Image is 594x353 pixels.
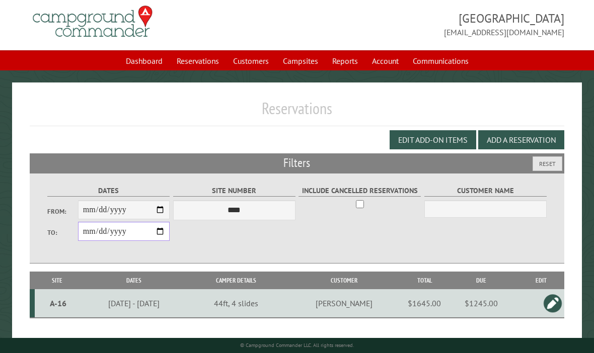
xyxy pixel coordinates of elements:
[284,272,404,289] th: Customer
[478,130,564,149] button: Add a Reservation
[390,130,476,149] button: Edit Add-on Items
[39,298,78,308] div: A-16
[517,272,564,289] th: Edit
[80,272,189,289] th: Dates
[299,185,421,197] label: Include Cancelled Reservations
[120,51,169,70] a: Dashboard
[407,51,475,70] a: Communications
[366,51,405,70] a: Account
[30,153,564,172] h2: Filters
[30,99,564,126] h1: Reservations
[277,51,324,70] a: Campsites
[189,289,284,318] td: 44ft, 4 slides
[47,228,78,237] label: To:
[81,298,187,308] div: [DATE] - [DATE]
[35,272,80,289] th: Site
[533,156,562,171] button: Reset
[189,272,284,289] th: Camper Details
[444,272,517,289] th: Due
[444,289,517,318] td: $1245.00
[297,10,564,38] span: [GEOGRAPHIC_DATA] [EMAIL_ADDRESS][DOMAIN_NAME]
[404,272,444,289] th: Total
[240,342,354,348] small: © Campground Commander LLC. All rights reserved.
[47,185,170,197] label: Dates
[404,289,444,318] td: $1645.00
[171,51,225,70] a: Reservations
[173,185,295,197] label: Site Number
[326,51,364,70] a: Reports
[30,2,156,41] img: Campground Commander
[424,185,547,197] label: Customer Name
[47,207,78,216] label: From:
[227,51,275,70] a: Customers
[284,289,404,318] td: [PERSON_NAME]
